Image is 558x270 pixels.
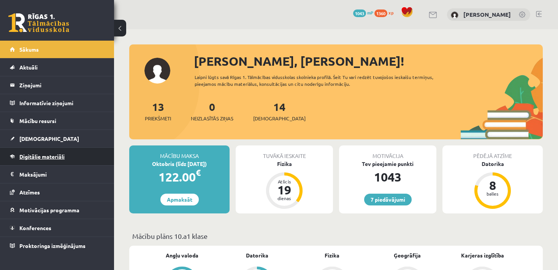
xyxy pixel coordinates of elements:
[19,224,51,231] span: Konferences
[19,94,105,112] legend: Informatīvie ziņojumi
[194,52,543,70] div: [PERSON_NAME], [PERSON_NAME]!
[19,153,65,160] span: Digitālie materiāli
[236,160,333,168] div: Fizika
[10,58,105,76] a: Aktuāli
[481,179,504,191] div: 8
[10,201,105,219] a: Motivācijas programma
[160,194,199,205] a: Apmaksāt
[339,168,436,186] div: 1043
[191,115,233,122] span: Neizlasītās ziņas
[374,9,387,17] span: 1360
[19,166,105,183] legend: Maksājumi
[394,251,421,259] a: Ģeogrāfija
[8,13,69,32] a: Rīgas 1. Tālmācības vidusskola
[253,115,306,122] span: [DEMOGRAPHIC_DATA]
[10,237,105,254] a: Proktoringa izmēģinājums
[10,41,105,58] a: Sākums
[166,251,198,259] a: Angļu valoda
[253,100,306,122] a: 14[DEMOGRAPHIC_DATA]
[19,207,79,213] span: Motivācijas programma
[325,251,339,259] a: Fizika
[145,100,171,122] a: 13Priekšmeti
[10,112,105,129] a: Mācību resursi
[442,160,543,210] a: Datorika 8 balles
[19,46,39,53] span: Sākums
[19,117,56,124] span: Mācību resursi
[461,251,504,259] a: Karjeras izglītība
[273,184,296,196] div: 19
[10,183,105,201] a: Atzīmes
[195,74,443,87] div: Laipni lūgts savā Rīgas 1. Tālmācības vidusskolas skolnieka profilā. Šeit Tu vari redzēt tuvojošo...
[10,76,105,94] a: Ziņojumi
[463,11,511,18] a: [PERSON_NAME]
[339,145,436,160] div: Motivācija
[19,64,38,71] span: Aktuāli
[236,160,333,210] a: Fizika Atlicis 19 dienas
[442,145,543,160] div: Pēdējā atzīme
[273,179,296,184] div: Atlicis
[442,160,543,168] div: Datorika
[191,100,233,122] a: 0Neizlasītās ziņas
[10,148,105,165] a: Digitālie materiāli
[339,160,436,168] div: Tev pieejamie punkti
[246,251,268,259] a: Datorika
[451,11,458,19] img: Zenta Viktorija Amoliņa
[19,135,79,142] span: [DEMOGRAPHIC_DATA]
[129,168,230,186] div: 122.00
[388,9,393,16] span: xp
[10,166,105,183] a: Maksājumi
[374,9,397,16] a: 1360 xp
[132,231,540,241] p: Mācību plāns 10.a1 klase
[129,145,230,160] div: Mācību maksa
[145,115,171,122] span: Priekšmeti
[19,242,86,249] span: Proktoringa izmēģinājums
[196,167,201,178] span: €
[129,160,230,168] div: Oktobris (līdz [DATE])
[481,191,504,196] div: balles
[353,9,373,16] a: 1043 mP
[10,94,105,112] a: Informatīvie ziņojumi
[367,9,373,16] span: mP
[364,194,412,205] a: 7 piedāvājumi
[10,130,105,147] a: [DEMOGRAPHIC_DATA]
[10,219,105,237] a: Konferences
[19,189,40,196] span: Atzīmes
[236,145,333,160] div: Tuvākā ieskaite
[273,196,296,201] div: dienas
[19,76,105,94] legend: Ziņojumi
[353,9,366,17] span: 1043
